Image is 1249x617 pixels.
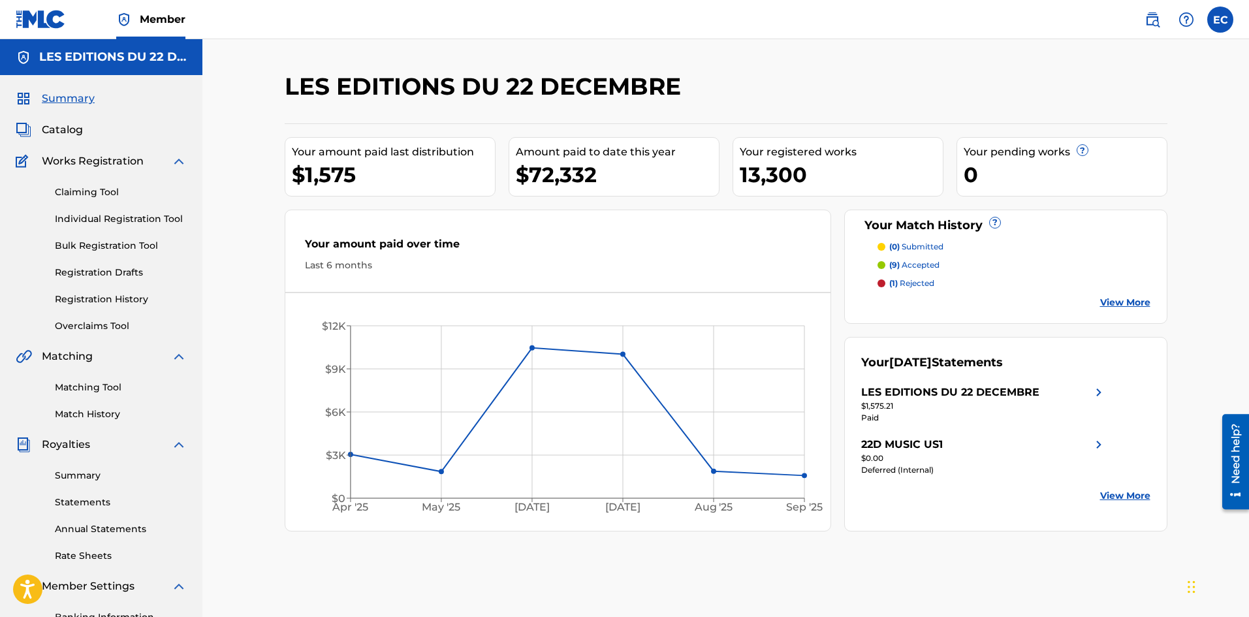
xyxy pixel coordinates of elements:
[55,239,187,253] a: Bulk Registration Tool
[331,492,345,505] tspan: $0
[305,259,812,272] div: Last 6 months
[171,153,187,169] img: expand
[324,406,345,419] tspan: $6K
[16,91,31,106] img: Summary
[1139,7,1165,33] a: Public Search
[16,10,66,29] img: MLC Logo
[693,501,733,514] tspan: Aug '25
[861,400,1107,412] div: $1,575.21
[116,12,132,27] img: Top Rightsholder
[55,549,187,563] a: Rate Sheets
[861,452,1107,464] div: $0.00
[964,160,1167,189] div: 0
[42,153,144,169] span: Works Registration
[786,501,823,514] tspan: Sep '25
[324,363,345,375] tspan: $9K
[990,217,1000,228] span: ?
[305,236,812,259] div: Your amount paid over time
[516,160,719,189] div: $72,332
[877,277,1150,289] a: (1) rejected
[1212,409,1249,514] iframe: Resource Center
[889,242,900,251] span: (0)
[1184,554,1249,617] div: Widget de chat
[140,12,185,27] span: Member
[861,464,1107,476] div: Deferred (Internal)
[889,241,943,253] p: submitted
[514,501,550,514] tspan: [DATE]
[292,160,495,189] div: $1,575
[55,266,187,279] a: Registration Drafts
[1178,12,1194,27] img: help
[861,437,943,452] div: 22D MUSIC US1
[1100,489,1150,503] a: View More
[332,501,368,514] tspan: Apr '25
[516,144,719,160] div: Amount paid to date this year
[171,437,187,452] img: expand
[55,522,187,536] a: Annual Statements
[55,381,187,394] a: Matching Tool
[55,407,187,421] a: Match History
[1091,437,1107,452] img: right chevron icon
[55,319,187,333] a: Overclaims Tool
[1207,7,1233,33] div: User Menu
[964,144,1167,160] div: Your pending works
[861,217,1150,234] div: Your Match History
[1184,554,1249,617] iframe: Chat Widget
[42,578,134,594] span: Member Settings
[740,144,943,160] div: Your registered works
[171,349,187,364] img: expand
[39,50,187,65] h5: LES EDITIONS DU 22 DECEMBRE
[861,385,1039,400] div: LES EDITIONS DU 22 DECEMBRE
[42,122,83,138] span: Catalog
[1145,12,1160,27] img: search
[889,277,934,289] p: rejected
[292,144,495,160] div: Your amount paid last distribution
[889,278,898,288] span: (1)
[861,385,1107,424] a: LES EDITIONS DU 22 DECEMBREright chevron icon$1,575.21Paid
[1091,385,1107,400] img: right chevron icon
[1100,296,1150,309] a: View More
[877,259,1150,271] a: (9) accepted
[16,50,31,65] img: Accounts
[889,260,900,270] span: (9)
[325,449,345,462] tspan: $3K
[285,72,688,101] h2: LES EDITIONS DU 22 DECEMBRE
[171,578,187,594] img: expand
[877,241,1150,253] a: (0) submitted
[1173,7,1199,33] div: Help
[42,91,95,106] span: Summary
[422,501,460,514] tspan: May '25
[55,293,187,306] a: Registration History
[861,437,1107,476] a: 22D MUSIC US1right chevron icon$0.00Deferred (Internal)
[55,469,187,483] a: Summary
[16,578,31,594] img: Member Settings
[740,160,943,189] div: 13,300
[42,437,90,452] span: Royalties
[55,212,187,226] a: Individual Registration Tool
[861,412,1107,424] div: Paid
[55,185,187,199] a: Claiming Tool
[16,153,33,169] img: Works Registration
[861,354,1003,372] div: Your Statements
[321,320,345,332] tspan: $12K
[16,437,31,452] img: Royalties
[16,349,32,364] img: Matching
[889,259,940,271] p: accepted
[16,91,95,106] a: SummarySummary
[16,122,31,138] img: Catalog
[55,496,187,509] a: Statements
[1077,145,1088,155] span: ?
[16,122,83,138] a: CatalogCatalog
[889,355,932,370] span: [DATE]
[1188,567,1195,607] div: Glisser
[42,349,93,364] span: Matching
[605,501,640,514] tspan: [DATE]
